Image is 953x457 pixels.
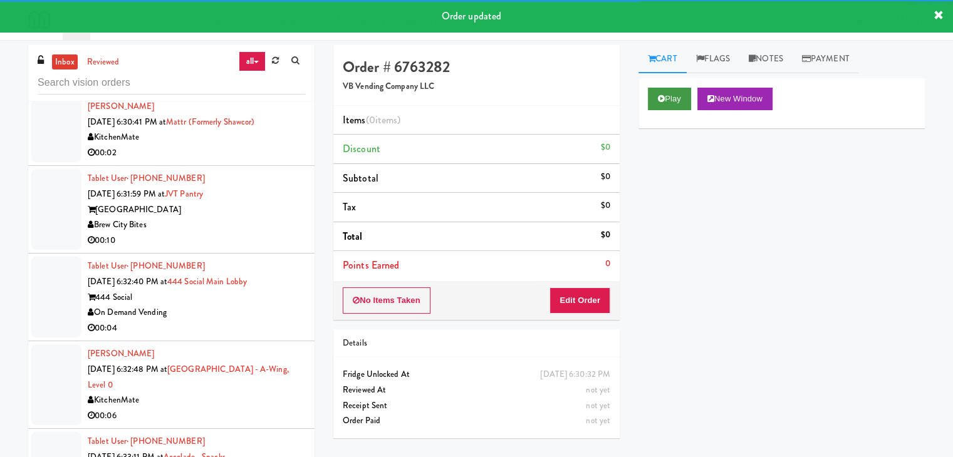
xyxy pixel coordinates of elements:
div: Brew City Bites [88,217,305,233]
span: · [PHONE_NUMBER] [127,260,205,272]
a: Mattr (formerly Shawcor) [166,116,254,128]
div: Details [343,336,610,351]
div: 00:04 [88,321,305,336]
li: [PERSON_NAME][DATE] 6:32:48 PM at[GEOGRAPHIC_DATA] - A-Wing, Level 0KitchenMate00:06 [28,341,315,429]
span: Points Earned [343,258,399,272]
input: Search vision orders [38,71,305,95]
button: Edit Order [549,287,610,314]
a: JVT Pantry [165,188,203,200]
span: · [PHONE_NUMBER] [127,172,205,184]
div: On Demand Vending [88,305,305,321]
div: 444 Social [88,290,305,306]
span: [DATE] 6:30:41 PM at [88,116,166,128]
a: inbox [52,54,78,70]
a: reviewed [84,54,123,70]
a: Tablet User· [PHONE_NUMBER] [88,435,205,447]
span: Discount [343,141,380,156]
div: $0 [601,169,610,185]
a: Tablet User· [PHONE_NUMBER] [88,172,205,184]
div: $0 [601,198,610,213]
div: [DATE] 6:30:32 PM [540,367,610,383]
div: Reviewed At [343,383,610,398]
a: Cart [638,45,687,73]
li: Tablet User· [PHONE_NUMBER][DATE] 6:31:59 PM atJVT Pantry[GEOGRAPHIC_DATA]Brew City Bites00:10 [28,166,315,254]
li: Tablet User· [PHONE_NUMBER][DATE] 6:32:40 PM at444 Social Main Lobby444 SocialOn Demand Vending00:04 [28,254,315,341]
div: [GEOGRAPHIC_DATA] [88,202,305,218]
h5: VB Vending Company LLC [343,82,610,91]
span: [DATE] 6:31:59 PM at [88,188,165,200]
a: [PERSON_NAME] [88,347,154,359]
a: Payment [793,45,859,73]
span: not yet [586,384,610,396]
button: No Items Taken [343,287,430,314]
button: New Window [697,88,773,110]
span: not yet [586,414,610,426]
h4: Order # 6763282 [343,59,610,75]
div: 00:02 [88,145,305,161]
div: Order Paid [343,413,610,429]
a: all [239,51,265,71]
div: KitchenMate [88,130,305,145]
div: KitchenMate [88,393,305,408]
div: $0 [601,140,610,155]
a: [PERSON_NAME] [88,100,154,112]
a: 444 Social Main Lobby [167,275,247,287]
a: Tablet User· [PHONE_NUMBER] [88,260,205,272]
div: 0 [605,256,610,272]
span: [DATE] 6:32:48 PM at [88,363,167,375]
a: Flags [687,45,740,73]
ng-pluralize: items [375,113,398,127]
span: · [PHONE_NUMBER] [127,435,205,447]
div: Receipt Sent [343,398,610,414]
li: [PERSON_NAME][DATE] 6:30:41 PM atMattr (formerly Shawcor)KitchenMate00:02 [28,94,315,166]
a: [GEOGRAPHIC_DATA] - A-Wing, Level 0 [88,363,289,391]
div: Fridge Unlocked At [343,367,610,383]
span: Subtotal [343,171,378,185]
div: 00:10 [88,233,305,249]
a: Notes [739,45,793,73]
button: Play [648,88,691,110]
span: Tax [343,200,356,214]
div: 00:06 [88,408,305,424]
span: Total [343,229,363,244]
div: $0 [601,227,610,243]
span: Items [343,113,400,127]
span: (0 ) [366,113,401,127]
span: [DATE] 6:32:40 PM at [88,275,167,287]
span: not yet [586,399,610,411]
span: Order updated [442,9,501,23]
